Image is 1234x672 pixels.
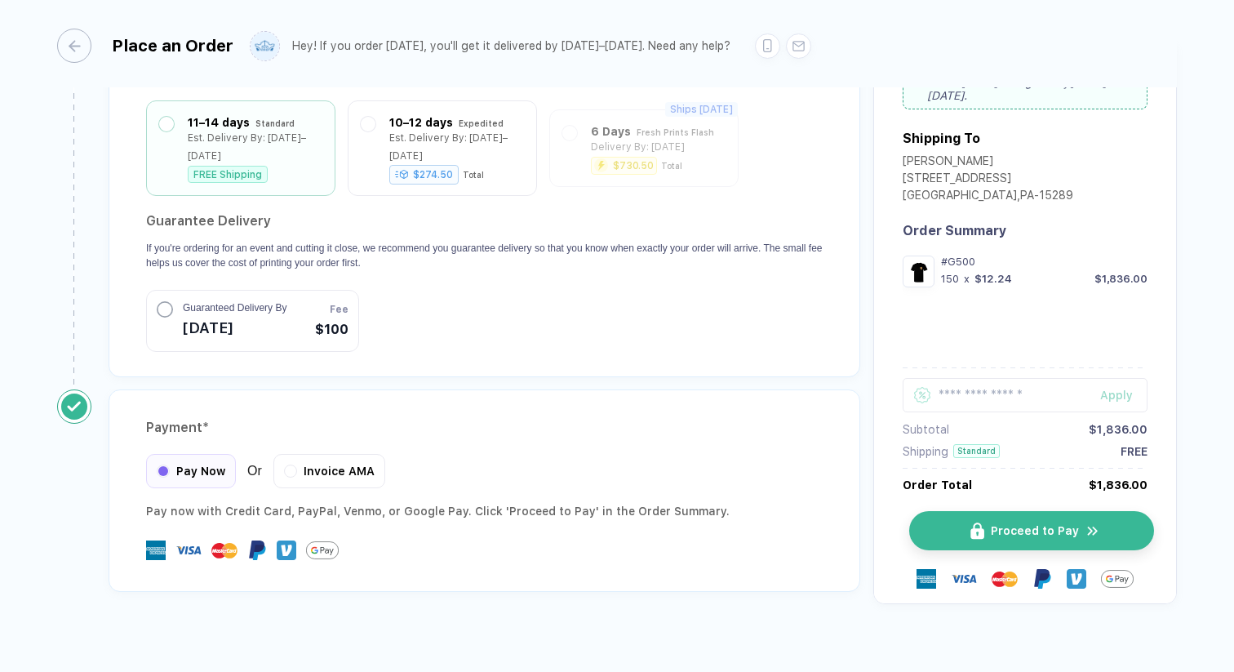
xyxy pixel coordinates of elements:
img: user profile [251,32,279,60]
div: Order Total [903,478,972,492]
img: master-card [211,537,237,563]
div: $274.50 [389,165,459,185]
div: Pay Now [146,454,236,488]
div: Shipping [903,445,948,458]
div: Or [146,454,385,488]
div: Standard [953,444,1000,458]
img: master-card [992,566,1018,592]
img: 1760123911419ondlt_nt_front.png [907,260,930,283]
img: icon [1085,523,1100,539]
div: FREE Shipping [188,166,268,183]
img: Paypal [1032,569,1052,589]
div: Order [DATE] and get it by [DATE]–[DATE] . [903,69,1147,109]
div: Apply [1100,389,1147,402]
div: Order Summary [903,223,1147,238]
div: #G500 [941,256,1147,268]
div: $1,836.00 [1094,273,1147,285]
button: iconProceed to Payicon [909,511,1154,550]
div: $1,836.00 [1089,423,1147,436]
img: Venmo [277,541,296,560]
div: Place an Order [112,36,233,56]
span: Guaranteed Delivery By [183,300,286,315]
div: 10–12 days [389,113,453,131]
div: Invoice AMA [273,454,385,488]
span: Proceed to Pay [991,524,1079,537]
div: Pay now with Credit Card, PayPal , Venmo , or Google Pay. Click 'Proceed to Pay' in the Order Sum... [146,501,823,521]
div: FREE [1121,445,1147,458]
h2: Guarantee Delivery [146,208,823,234]
img: express [146,541,166,560]
div: [PERSON_NAME] [903,154,1073,171]
img: GPay [1101,563,1134,595]
span: Pay Now [176,465,225,478]
img: Venmo [1067,569,1086,589]
div: Standard [255,114,295,132]
div: [STREET_ADDRESS] [903,171,1073,189]
div: Est. Delivery By: [DATE]–[DATE] [389,129,524,165]
button: Guaranteed Delivery By[DATE]Fee$100 [146,290,359,352]
div: $12.24 [974,273,1012,285]
div: Total [463,170,484,180]
div: 10–12 days ExpeditedEst. Delivery By: [DATE]–[DATE]$274.50Total [361,113,524,183]
span: $100 [315,320,348,340]
img: GPay [306,534,339,567]
div: Est. Delivery By: [DATE]–[DATE] [188,129,322,165]
img: icon [970,523,984,540]
button: Apply [1080,378,1147,412]
span: Invoice AMA [304,465,375,478]
div: 150 [941,273,959,285]
span: [DATE] [183,315,286,341]
img: Paypal [247,541,267,560]
div: $1,836.00 [1089,478,1147,492]
div: 11–14 days StandardEst. Delivery By: [DATE]–[DATE]FREE Shipping [159,113,322,183]
div: Expedited [459,114,504,132]
div: Hey! If you order [DATE], you'll get it delivered by [DATE]–[DATE]. Need any help? [292,39,730,53]
p: If you're ordering for an event and cutting it close, we recommend you guarantee delivery so that... [146,241,823,270]
div: Shipping To [903,131,980,146]
img: express [917,569,936,589]
div: [GEOGRAPHIC_DATA] , PA - 15289 [903,189,1073,206]
img: visa [951,566,977,592]
div: 11–14 days [188,113,250,131]
span: Fee [330,302,348,317]
div: x [962,273,971,285]
div: Subtotal [903,423,949,436]
div: Payment [146,415,823,441]
img: visa [175,537,202,563]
